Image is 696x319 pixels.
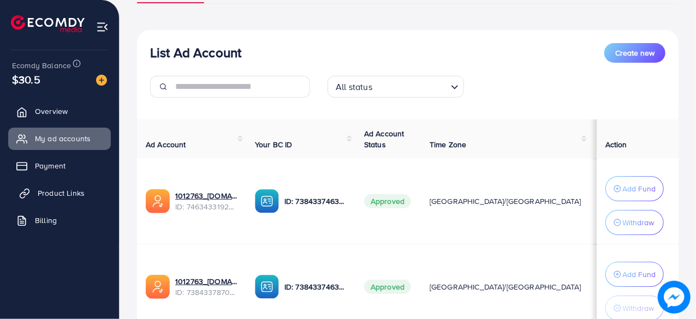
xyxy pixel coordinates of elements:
span: Approved [364,194,411,208]
a: Payment [8,155,111,177]
a: Overview [8,100,111,122]
img: ic-ba-acc.ded83a64.svg [255,275,279,299]
p: Add Fund [622,268,656,281]
img: logo [11,15,85,32]
button: Add Fund [605,176,664,201]
a: Product Links [8,182,111,204]
span: Product Links [38,188,85,198]
span: Overview [35,106,68,117]
span: Action [605,139,627,150]
a: Billing [8,209,111,231]
button: Add Fund [605,262,664,287]
button: Withdraw [605,210,664,235]
div: <span class='underline'>1012763_Yaseen.com_1737715962950</span></br>7463433192662663185 [175,190,237,213]
img: ic-ads-acc.e4c84228.svg [146,275,170,299]
p: ID: 7384337463998906369 [284,280,347,293]
img: ic-ba-acc.ded83a64.svg [255,189,279,213]
span: Create new [615,47,655,58]
p: Add Fund [622,182,656,195]
span: Payment [35,160,66,171]
button: Create new [604,43,665,63]
span: Ad Account Status [364,128,404,150]
img: ic-ads-acc.e4c84228.svg [146,189,170,213]
input: Search for option [376,77,447,95]
a: 1012763_[DOMAIN_NAME]_1737715962950 [175,190,237,201]
span: $30.5 [12,71,40,87]
p: ID: 7384337463998906369 [284,195,347,208]
span: Approved [364,280,411,294]
div: <span class='underline'>1012763_Yaseen.com_1719300151429</span></br>7384337870284226561 [175,276,237,298]
span: All status [334,79,374,95]
span: [GEOGRAPHIC_DATA]/[GEOGRAPHIC_DATA] [430,196,581,207]
span: Ecomdy Balance [12,60,71,71]
img: menu [96,21,109,33]
span: Billing [35,215,57,226]
a: My ad accounts [8,128,111,149]
span: Time Zone [430,139,466,150]
span: [GEOGRAPHIC_DATA]/[GEOGRAPHIC_DATA] [430,281,581,292]
span: ID: 7463433192662663185 [175,201,237,212]
h3: List Ad Account [150,45,241,61]
img: image [96,75,107,86]
a: 1012763_[DOMAIN_NAME]_1719300151429 [175,276,237,287]
div: Search for option [328,76,464,98]
p: Withdraw [622,216,654,229]
span: My ad accounts [35,133,91,144]
p: Withdraw [622,302,654,315]
img: image [658,281,691,314]
span: Your BC ID [255,139,293,150]
span: Ad Account [146,139,186,150]
span: ID: 7384337870284226561 [175,287,237,298]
